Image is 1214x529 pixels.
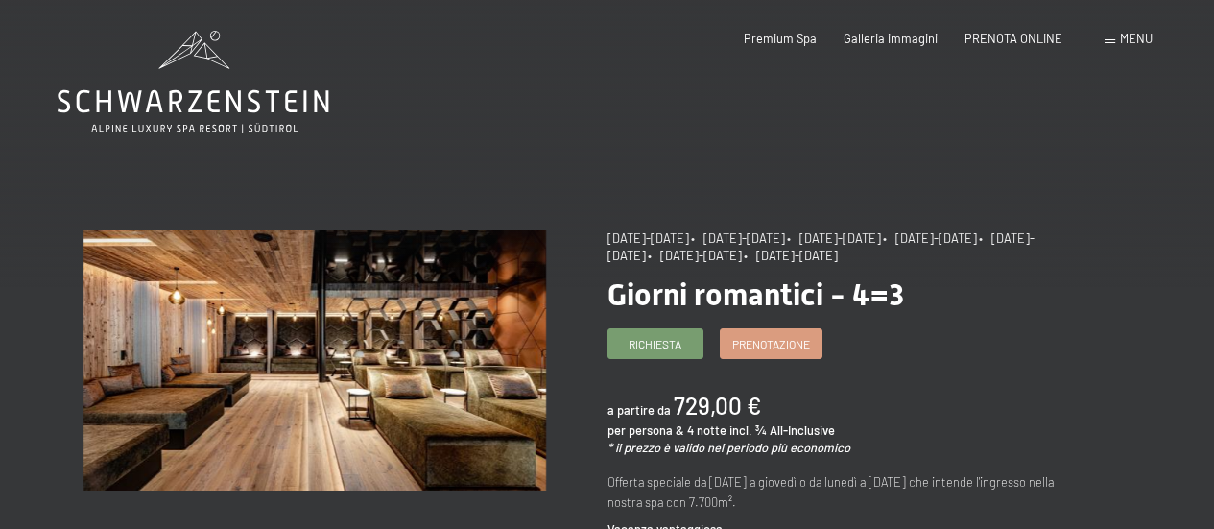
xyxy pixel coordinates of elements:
em: * il prezzo è valido nel periodo più economico [607,440,850,455]
span: per persona & [607,422,684,438]
b: 729,00 € [674,392,761,420]
span: • [DATE]-[DATE] [607,230,1035,263]
span: • [DATE]-[DATE] [787,230,881,246]
span: Richiesta [629,336,681,352]
img: Giorni romantici - 4=3 [83,230,546,491]
a: Richiesta [608,329,702,358]
span: incl. ¾ All-Inclusive [729,422,835,438]
span: • [DATE]-[DATE] [691,230,785,246]
span: a partire da [607,402,671,418]
a: Premium Spa [744,31,817,46]
a: PRENOTA ONLINE [964,31,1062,46]
span: • [DATE]-[DATE] [883,230,977,246]
span: Prenotazione [732,336,810,352]
a: Galleria immagini [844,31,938,46]
a: Prenotazione [721,329,821,358]
span: 4 notte [687,422,726,438]
span: Giorni romantici - 4=3 [607,277,904,313]
p: Offerta speciale da [DATE] a giovedì o da lunedì a [DATE] che intende l'ingresso nella nostra spa... [607,472,1070,512]
span: • [DATE]-[DATE] [648,248,742,263]
span: [DATE]-[DATE] [607,230,689,246]
span: Menu [1120,31,1153,46]
span: • [DATE]-[DATE] [744,248,838,263]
